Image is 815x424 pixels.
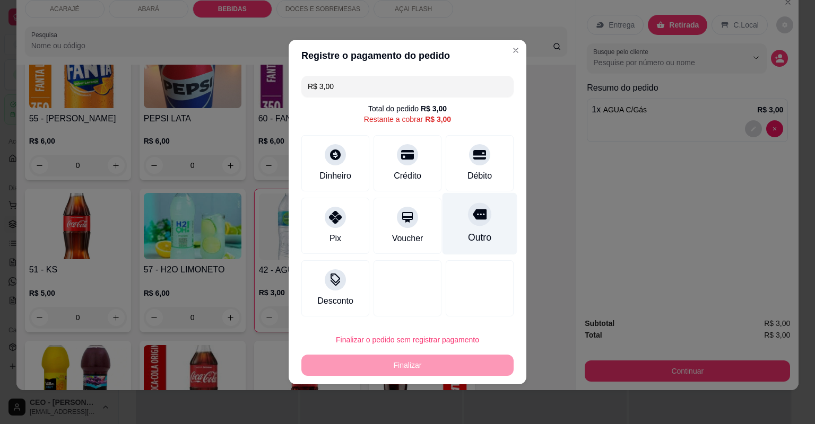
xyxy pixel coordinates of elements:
[468,231,491,244] div: Outro
[308,76,507,97] input: Ex.: hambúrguer de cordeiro
[289,40,526,72] header: Registre o pagamento do pedido
[364,114,451,125] div: Restante a cobrar
[392,232,423,245] div: Voucher
[421,103,447,114] div: R$ 3,00
[319,170,351,182] div: Dinheiro
[301,329,514,350] button: Finalizar o pedido sem registrar pagamento
[425,114,451,125] div: R$ 3,00
[507,42,524,59] button: Close
[467,170,492,182] div: Débito
[317,295,353,307] div: Desconto
[368,103,447,114] div: Total do pedido
[394,170,421,182] div: Crédito
[330,232,341,245] div: Pix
